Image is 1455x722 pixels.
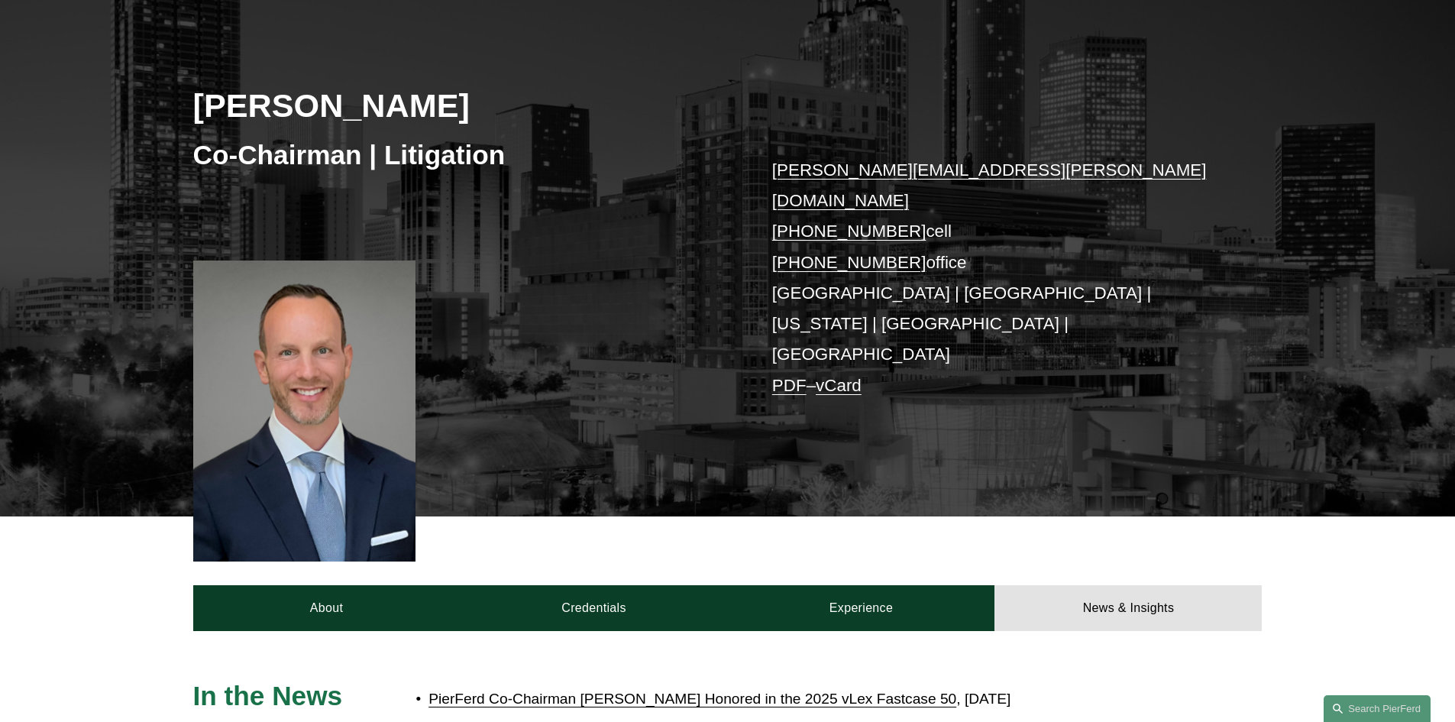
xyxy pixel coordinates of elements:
[193,681,343,711] span: In the News
[728,585,995,631] a: Experience
[772,253,926,272] a: [PHONE_NUMBER]
[461,585,728,631] a: Credentials
[193,585,461,631] a: About
[994,585,1262,631] a: News & Insights
[772,160,1207,210] a: [PERSON_NAME][EMAIL_ADDRESS][PERSON_NAME][DOMAIN_NAME]
[428,686,1128,713] p: , [DATE]
[193,86,728,125] h2: [PERSON_NAME]
[772,222,926,241] a: [PHONE_NUMBER]
[772,155,1217,402] p: cell office [GEOGRAPHIC_DATA] | [GEOGRAPHIC_DATA] | [US_STATE] | [GEOGRAPHIC_DATA] | [GEOGRAPHIC_...
[772,376,807,395] a: PDF
[428,691,956,707] a: PierFerd Co-Chairman [PERSON_NAME] Honored in the 2025 vLex Fastcase 50
[1324,695,1431,722] a: Search this site
[816,376,862,395] a: vCard
[193,138,728,172] h3: Co-Chairman | Litigation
